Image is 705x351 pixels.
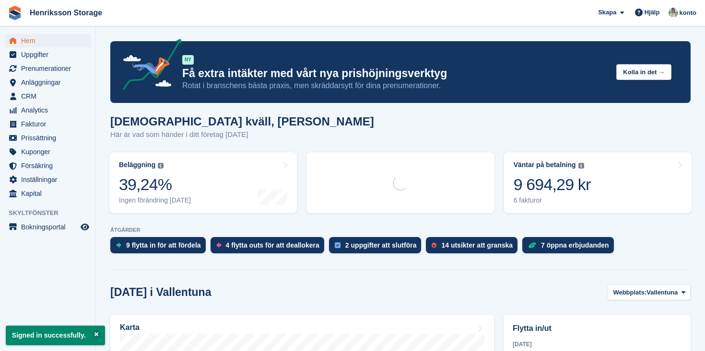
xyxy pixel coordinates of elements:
span: Kuponger [21,145,79,159]
span: Skyltfönster [9,208,95,218]
a: Väntar på betalning 9 694,29 kr 6 fakturor [504,152,692,213]
span: Bokningsportal [21,220,79,234]
div: 39,24% [119,175,191,194]
img: deal-1b604bf984904fb50ccaf53a9ad4b4a5d6e5aea283cecdc64d6e3604feb123c2.svg [528,242,536,249]
a: menu [5,159,91,172]
div: 9 flytta in för att fördela [126,241,201,249]
h2: [DATE] i Vallentuna [110,286,211,299]
h1: [DEMOGRAPHIC_DATA] kväll, [PERSON_NAME] [110,115,374,128]
div: Ingen förändring [DATE] [119,196,191,204]
a: menu [5,48,91,61]
span: Vallentuna [646,288,678,297]
a: Förhandsgranska butik [79,221,91,233]
img: move_ins_to_allocate_icon-fdf77a2bb77ea45bf5b3d319d69a93e2d87916cf1d5bf7949dd705db3b84f3ca.svg [116,242,121,248]
div: 7 öppna erbjudanden [541,241,609,249]
div: Väntar på betalning [514,161,576,169]
img: move_outs_to_deallocate_icon-f764333ba52eb49d3ac5e1228854f67142a1ed5810a6f6cc68b1a99e826820c5.svg [216,242,221,248]
a: Henriksson Storage [26,5,106,21]
span: Hjälp [645,8,660,17]
div: 9 694,29 kr [514,175,591,194]
a: menu [5,187,91,200]
button: Webbplats: Vallentuna [608,284,691,300]
span: Hem [21,34,79,47]
div: 4 flytta outs för att deallokera [226,241,319,249]
a: 2 uppgifter att slutföra [329,237,426,258]
div: NY [182,55,194,65]
a: menu [5,76,91,89]
span: konto [680,8,696,18]
a: 9 flytta in för att fördela [110,237,211,258]
a: 4 flytta outs för att deallokera [211,237,329,258]
span: Prenumerationer [21,62,79,75]
p: Signed in successfully. [6,326,105,345]
span: CRM [21,90,79,103]
a: menu [5,62,91,75]
span: Prissättning [21,131,79,145]
p: Här är vad som händer i ditt företag [DATE] [110,129,374,140]
span: Försäkring [21,159,79,172]
img: prospect-51fa495bee0391a8d652442698ab0144808aea92771e9ea1ae160a38d050c398.svg [432,242,436,248]
img: task-75834270c22a3079a89374b754ae025e5fb1db73e45f91037f5363f120a921f8.svg [335,242,341,248]
a: menu [5,34,91,47]
span: Fakturor [21,117,79,131]
h2: Flytta in/ut [513,323,681,334]
img: icon-info-grey-7440780725fd019a000dd9b08b2336e03edf1995a4989e88bcd33f0948082b44.svg [578,163,584,169]
div: 14 utsikter att granska [441,241,513,249]
a: 14 utsikter att granska [426,237,522,258]
span: Inställningar [21,173,79,186]
span: Anläggningar [21,76,79,89]
img: icon-info-grey-7440780725fd019a000dd9b08b2336e03edf1995a4989e88bcd33f0948082b44.svg [158,163,164,169]
p: Få extra intäkter med vårt nya prishöjningsverktyg [182,67,609,80]
p: Rotat i branschens bästa praxis, men skräddarsytt för dina prenumerationer. [182,80,609,91]
p: ÅTGÄRDER [110,227,691,233]
img: price-adjustments-announcement-icon-8257ccfd72463d97f412b2fc003d46551f7dbcb40ab6d574587a9cd5c0d94... [115,39,182,93]
div: [DATE] [513,340,681,349]
div: Beläggning [119,161,155,169]
a: menu [5,117,91,131]
div: 2 uppgifter att slutföra [345,241,417,249]
img: Daniel Axberg [669,8,678,17]
span: Webbplats: [613,288,646,297]
a: menu [5,90,91,103]
span: Uppgifter [21,48,79,61]
span: Kapital [21,187,79,200]
a: menu [5,131,91,145]
span: Skapa [598,8,616,17]
a: menu [5,173,91,186]
a: 7 öppna erbjudanden [522,237,619,258]
img: stora-icon-8386f47178a22dfd0bd8f6a31ec36ba5ce8667c1dd55bd0f319d3a0aa187defe.svg [8,6,22,20]
a: menu [5,103,91,117]
div: 6 fakturor [514,196,591,204]
a: Beläggning 39,24% Ingen förändring [DATE] [109,152,297,213]
span: Analytics [21,103,79,117]
a: menu [5,145,91,159]
h2: Karta [120,323,140,332]
button: Kolla in det → [616,64,671,80]
a: meny [5,220,91,234]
